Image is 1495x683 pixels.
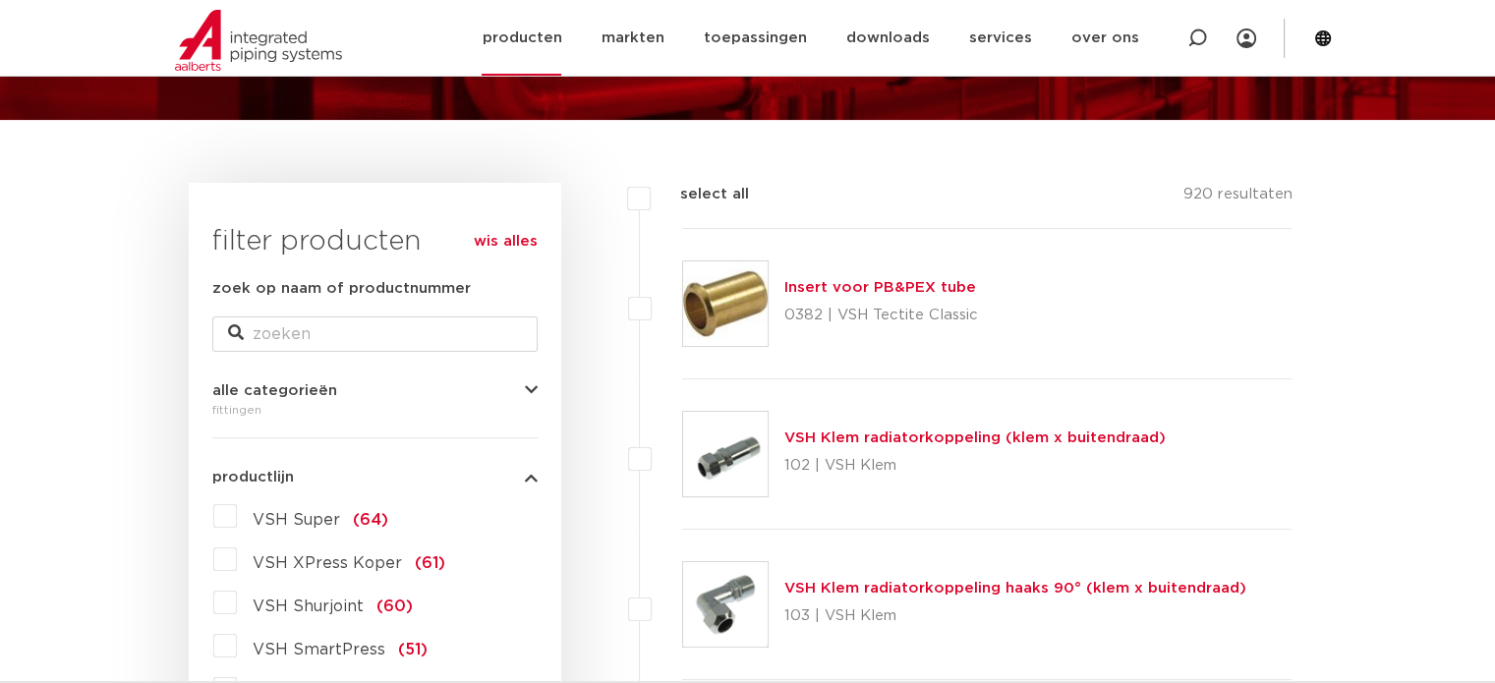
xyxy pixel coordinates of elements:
[784,600,1246,632] p: 103 | VSH Klem
[253,598,364,614] span: VSH Shurjoint
[212,222,538,261] h3: filter producten
[683,261,768,346] img: Thumbnail for Insert voor PB&PEX tube
[784,280,976,295] a: Insert voor PB&PEX tube
[253,555,402,571] span: VSH XPress Koper
[353,512,388,528] span: (64)
[784,450,1166,482] p: 102 | VSH Klem
[683,562,768,647] img: Thumbnail for VSH Klem radiatorkoppeling haaks 90° (klem x buitendraad)
[415,555,445,571] span: (61)
[651,183,749,206] label: select all
[683,412,768,496] img: Thumbnail for VSH Klem radiatorkoppeling (klem x buitendraad)
[212,277,471,301] label: zoek op naam of productnummer
[212,316,538,352] input: zoeken
[212,383,538,398] button: alle categorieën
[253,512,340,528] span: VSH Super
[212,470,538,484] button: productlijn
[253,642,385,657] span: VSH SmartPress
[376,598,413,614] span: (60)
[1182,183,1292,213] p: 920 resultaten
[784,300,978,331] p: 0382 | VSH Tectite Classic
[784,430,1166,445] a: VSH Klem radiatorkoppeling (klem x buitendraad)
[212,383,337,398] span: alle categorieën
[212,398,538,422] div: fittingen
[784,581,1246,596] a: VSH Klem radiatorkoppeling haaks 90° (klem x buitendraad)
[398,642,428,657] span: (51)
[474,230,538,254] a: wis alles
[212,470,294,484] span: productlijn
